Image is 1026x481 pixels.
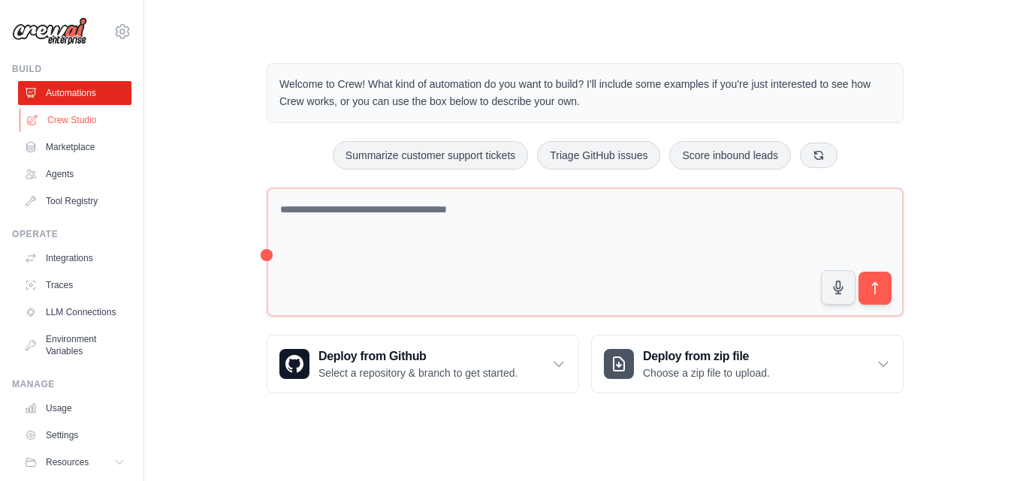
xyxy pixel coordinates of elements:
[643,365,770,380] p: Choose a zip file to upload.
[643,347,770,365] h3: Deploy from zip file
[537,141,660,170] button: Triage GitHub issues
[18,327,131,363] a: Environment Variables
[18,246,131,270] a: Integrations
[333,141,528,170] button: Summarize customer support tickets
[12,228,131,240] div: Operate
[18,135,131,159] a: Marketplace
[18,189,131,213] a: Tool Registry
[20,108,133,132] a: Crew Studio
[318,365,518,380] p: Select a repository & branch to get started.
[46,456,89,468] span: Resources
[951,409,1026,481] iframe: Chat Widget
[18,450,131,474] button: Resources
[12,63,131,75] div: Build
[18,273,131,297] a: Traces
[18,396,131,420] a: Usage
[318,347,518,365] h3: Deploy from Github
[18,423,131,447] a: Settings
[18,300,131,324] a: LLM Connections
[669,141,791,170] button: Score inbound leads
[18,81,131,105] a: Automations
[12,378,131,390] div: Manage
[279,76,891,110] p: Welcome to Crew! What kind of automation do you want to build? I'll include some examples if you'...
[18,162,131,186] a: Agents
[12,17,87,46] img: Logo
